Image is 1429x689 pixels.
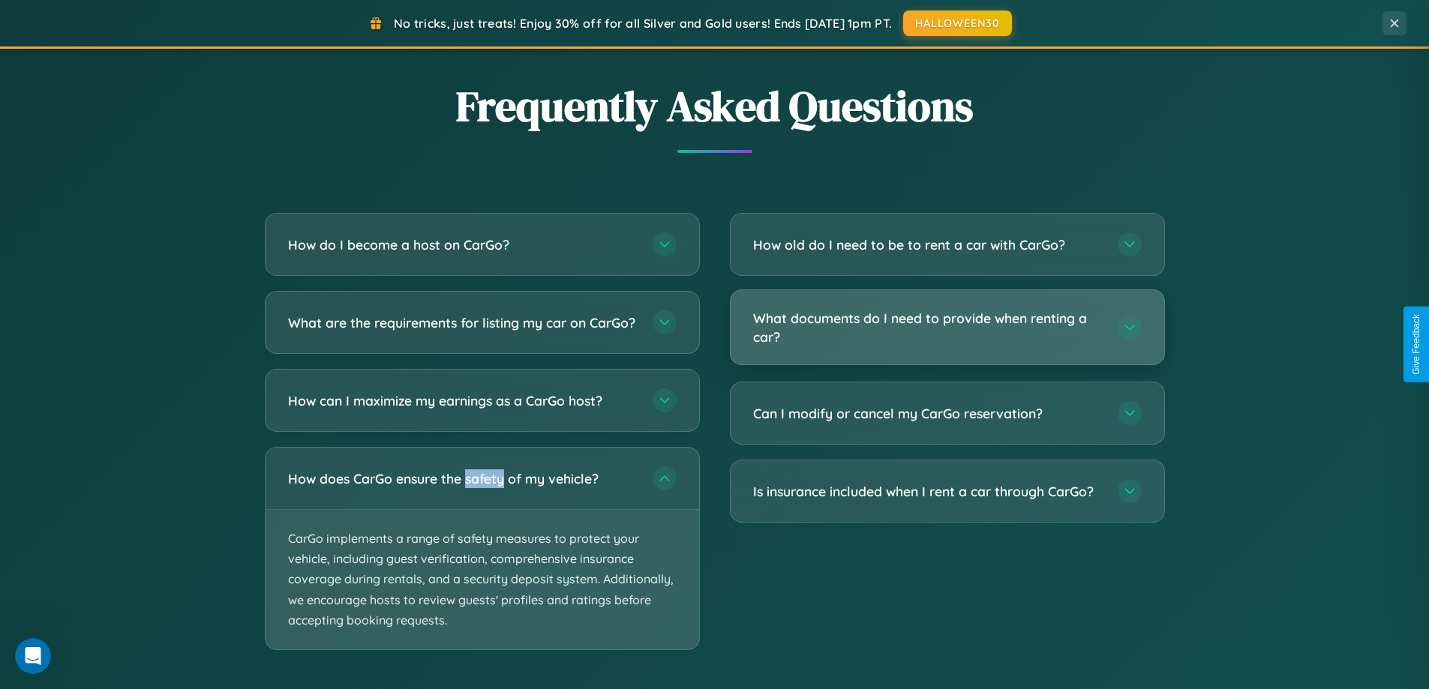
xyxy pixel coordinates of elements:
span: No tricks, just treats! Enjoy 30% off for all Silver and Gold users! Ends [DATE] 1pm PT. [394,16,892,31]
div: Give Feedback [1411,314,1421,375]
h3: What are the requirements for listing my car on CarGo? [288,313,638,332]
h3: How do I become a host on CarGo? [288,235,638,254]
button: HALLOWEEN30 [903,10,1012,36]
h3: How can I maximize my earnings as a CarGo host? [288,391,638,410]
h3: How old do I need to be to rent a car with CarGo? [753,235,1103,254]
iframe: Intercom live chat [15,638,51,674]
h3: Can I modify or cancel my CarGo reservation? [753,404,1103,423]
h3: Is insurance included when I rent a car through CarGo? [753,482,1103,501]
h3: What documents do I need to provide when renting a car? [753,309,1103,346]
h2: Frequently Asked Questions [265,77,1165,135]
p: CarGo implements a range of safety measures to protect your vehicle, including guest verification... [266,510,699,649]
h3: How does CarGo ensure the safety of my vehicle? [288,469,638,488]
